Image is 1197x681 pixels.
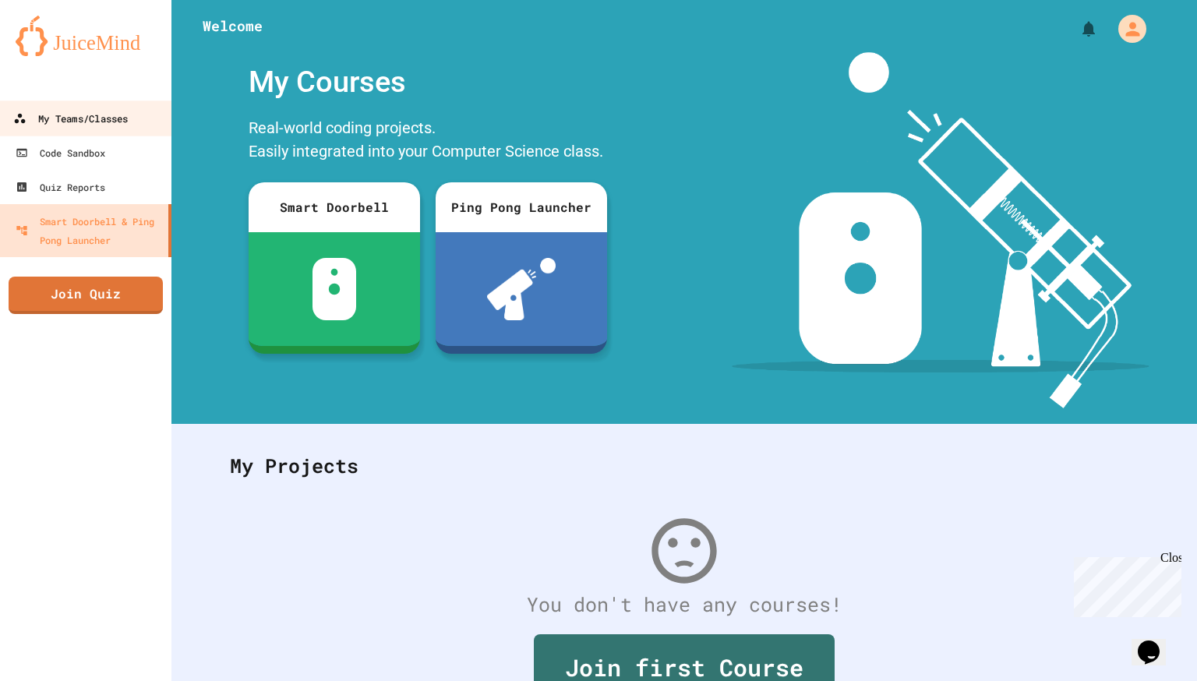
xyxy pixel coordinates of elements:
[1068,551,1181,617] iframe: chat widget
[241,112,615,171] div: Real-world coding projects. Easily integrated into your Computer Science class.
[1102,11,1150,47] div: My Account
[16,212,162,249] div: Smart Doorbell & Ping Pong Launcher
[6,6,108,99] div: Chat with us now!Close
[1050,16,1102,42] div: My Notifications
[9,277,163,314] a: Join Quiz
[312,258,357,320] img: sdb-white.svg
[732,52,1149,408] img: banner-image-my-projects.png
[214,590,1154,619] div: You don't have any courses!
[436,182,607,232] div: Ping Pong Launcher
[1132,619,1181,665] iframe: chat widget
[16,16,156,56] img: logo-orange.svg
[13,109,128,129] div: My Teams/Classes
[214,436,1154,496] div: My Projects
[16,178,105,196] div: Quiz Reports
[249,182,420,232] div: Smart Doorbell
[241,52,615,112] div: My Courses
[487,258,556,320] img: ppl-with-ball.png
[16,143,105,162] div: Code Sandbox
